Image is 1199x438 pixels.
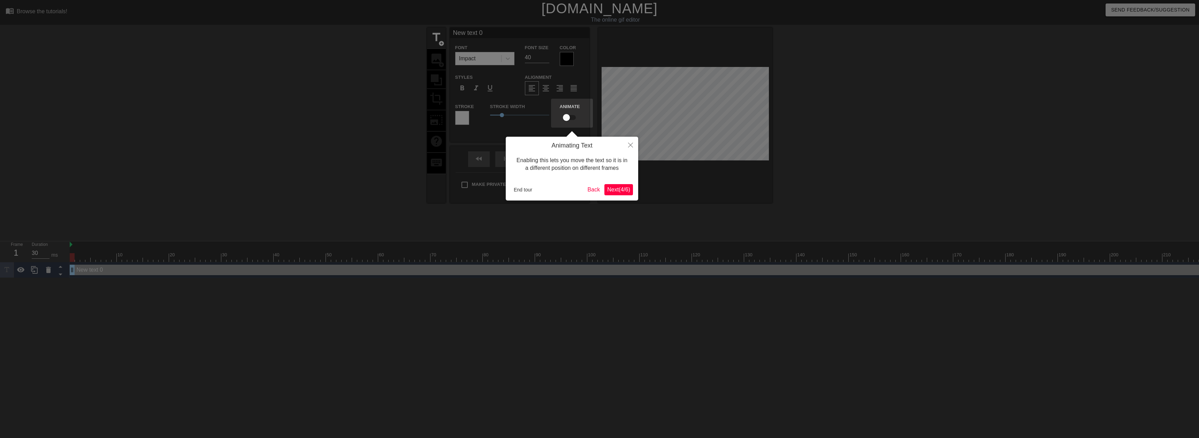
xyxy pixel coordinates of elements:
div: Enabling this lets you move the text so it is in a different position on different frames [511,150,633,179]
button: Back [585,184,603,195]
button: End tour [511,184,535,195]
span: Next ( 4 / 6 ) [607,187,630,192]
button: Close [623,137,638,153]
h4: Animating Text [511,142,633,150]
button: Next [604,184,633,195]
